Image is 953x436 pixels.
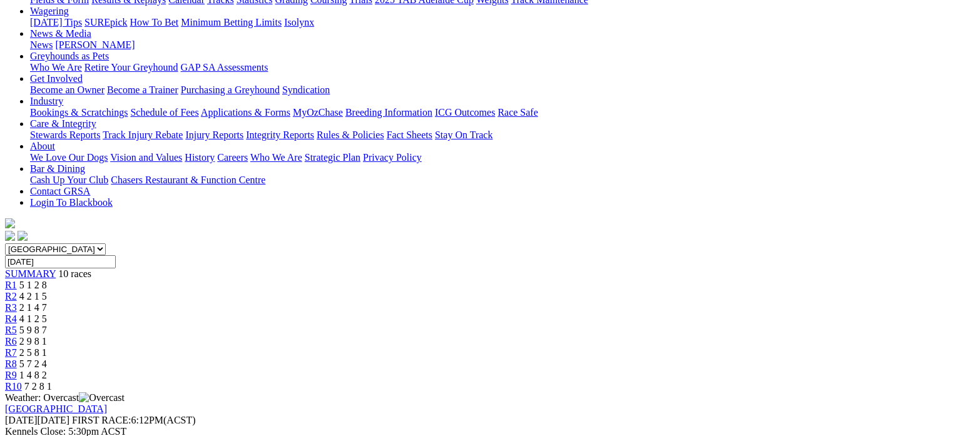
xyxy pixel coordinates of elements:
a: R4 [5,313,17,324]
a: Track Injury Rebate [103,129,183,140]
a: Become a Trainer [107,84,178,95]
span: 2 1 4 7 [19,302,47,313]
a: ICG Outcomes [435,107,495,118]
input: Select date [5,255,116,268]
a: R2 [5,291,17,302]
a: R9 [5,370,17,380]
a: Careers [217,152,248,163]
span: 6:12PM(ACST) [72,415,196,425]
span: 7 2 8 1 [24,381,52,392]
a: About [30,141,55,151]
a: Stay On Track [435,129,492,140]
a: MyOzChase [293,107,343,118]
span: [DATE] [5,415,38,425]
a: Injury Reports [185,129,243,140]
span: 2 9 8 1 [19,336,47,347]
a: Greyhounds as Pets [30,51,109,61]
a: Race Safe [497,107,538,118]
a: R3 [5,302,17,313]
a: Vision and Values [110,152,182,163]
a: Strategic Plan [305,152,360,163]
a: Schedule of Fees [130,107,198,118]
a: Chasers Restaurant & Function Centre [111,175,265,185]
a: We Love Our Dogs [30,152,108,163]
span: 5 1 2 8 [19,280,47,290]
span: [DATE] [5,415,69,425]
img: Overcast [79,392,125,403]
a: [PERSON_NAME] [55,39,135,50]
a: R7 [5,347,17,358]
a: History [185,152,215,163]
span: 10 races [58,268,91,279]
div: Wagering [30,17,948,28]
a: Fact Sheets [387,129,432,140]
a: Minimum Betting Limits [181,17,282,28]
a: R6 [5,336,17,347]
a: R5 [5,325,17,335]
a: Syndication [282,84,330,95]
a: Who We Are [30,62,82,73]
img: logo-grsa-white.png [5,218,15,228]
a: Care & Integrity [30,118,96,129]
div: Industry [30,107,948,118]
span: 1 4 8 2 [19,370,47,380]
a: Retire Your Greyhound [84,62,178,73]
a: Cash Up Your Club [30,175,108,185]
span: Weather: Overcast [5,392,125,403]
a: Purchasing a Greyhound [181,84,280,95]
a: GAP SA Assessments [181,62,268,73]
a: Industry [30,96,63,106]
a: Contact GRSA [30,186,90,196]
a: Login To Blackbook [30,197,113,208]
a: Rules & Policies [317,129,384,140]
a: R1 [5,280,17,290]
span: FIRST RACE: [72,415,131,425]
a: Isolynx [284,17,314,28]
a: [GEOGRAPHIC_DATA] [5,403,107,414]
img: facebook.svg [5,231,15,241]
img: twitter.svg [18,231,28,241]
span: 2 5 8 1 [19,347,47,358]
div: Get Involved [30,84,948,96]
a: News [30,39,53,50]
div: Greyhounds as Pets [30,62,948,73]
span: 4 2 1 5 [19,291,47,302]
a: Breeding Information [345,107,432,118]
a: Integrity Reports [246,129,314,140]
a: Get Involved [30,73,83,84]
a: Wagering [30,6,69,16]
a: News & Media [30,28,91,39]
span: 5 7 2 4 [19,358,47,369]
a: Who We Are [250,152,302,163]
a: SUMMARY [5,268,56,279]
a: Stewards Reports [30,129,100,140]
a: Bookings & Scratchings [30,107,128,118]
a: R8 [5,358,17,369]
a: Privacy Policy [363,152,422,163]
a: [DATE] Tips [30,17,82,28]
div: Care & Integrity [30,129,948,141]
a: Applications & Forms [201,107,290,118]
span: 4 1 2 5 [19,313,47,324]
a: SUREpick [84,17,127,28]
span: 5 9 8 7 [19,325,47,335]
div: News & Media [30,39,948,51]
a: R10 [5,381,22,392]
a: Bar & Dining [30,163,85,174]
a: How To Bet [130,17,179,28]
div: About [30,152,948,163]
a: Become an Owner [30,84,104,95]
div: Bar & Dining [30,175,948,186]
